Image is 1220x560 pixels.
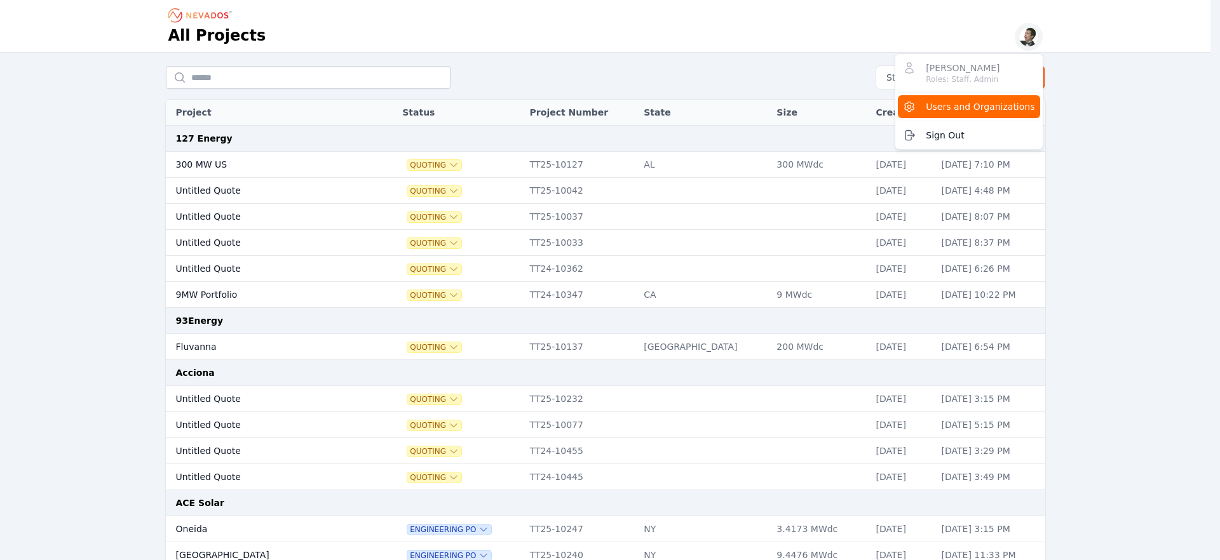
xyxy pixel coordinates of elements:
[926,62,1000,84] span: [PERSON_NAME]
[898,124,1040,147] button: Sign Out
[926,74,1000,84] div: Roles: Staff, Admin
[926,129,964,142] span: Sign Out
[898,57,1040,90] button: [PERSON_NAME]Roles: Staff, Admin
[1019,27,1039,47] img: Alex Kushner
[926,100,1034,113] span: Users and Organizations
[898,95,1040,118] button: Users and Organizations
